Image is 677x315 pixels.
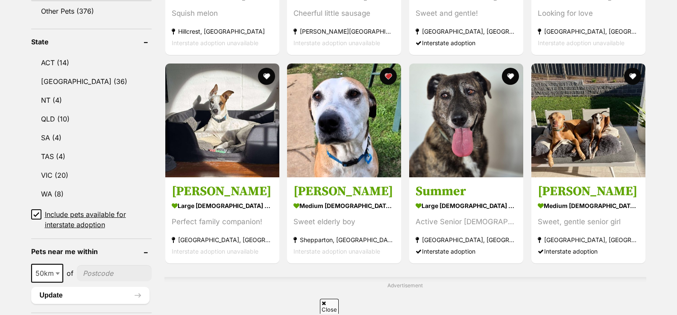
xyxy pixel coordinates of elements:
[320,299,339,314] span: Close
[416,183,517,199] h3: Summer
[538,183,639,199] h3: [PERSON_NAME]
[172,26,273,38] strong: Hillcrest, [GEOGRAPHIC_DATA]
[31,166,152,184] a: VIC (20)
[416,8,517,20] div: Sweet and gentle!
[531,177,645,263] a: [PERSON_NAME] medium [DEMOGRAPHIC_DATA] Dog Sweet, gentle senior girl [GEOGRAPHIC_DATA], [GEOGRAP...
[293,234,395,246] strong: Shepparton, [GEOGRAPHIC_DATA]
[293,248,380,255] span: Interstate adoption unavailable
[293,216,395,228] div: Sweet elderly boy
[172,248,258,255] span: Interstate adoption unavailable
[293,8,395,20] div: Cheerful little sausage
[416,216,517,228] div: Active Senior [DEMOGRAPHIC_DATA]
[502,68,519,85] button: favourite
[31,264,63,283] span: 50km
[45,209,152,230] span: Include pets available for interstate adoption
[380,68,397,85] button: favourite
[287,64,401,177] img: Ronnie - Bull Arab x Staffordshire Bull Terrier Dog
[172,183,273,199] h3: [PERSON_NAME]
[165,64,279,177] img: Frankie - Mixed breed Dog
[172,8,273,20] div: Squish melon
[31,209,152,230] a: Include pets available for interstate adoption
[31,147,152,165] a: TAS (4)
[31,38,152,46] header: State
[416,234,517,246] strong: [GEOGRAPHIC_DATA], [GEOGRAPHIC_DATA]
[538,234,639,246] strong: [GEOGRAPHIC_DATA], [GEOGRAPHIC_DATA]
[31,54,152,72] a: ACT (14)
[538,8,639,20] div: Looking for love
[287,177,401,263] a: [PERSON_NAME] medium [DEMOGRAPHIC_DATA] Dog Sweet elderly boy Shepparton, [GEOGRAPHIC_DATA] Inter...
[538,40,624,47] span: Interstate adoption unavailable
[293,40,380,47] span: Interstate adoption unavailable
[624,68,641,85] button: favourite
[538,199,639,212] strong: medium [DEMOGRAPHIC_DATA] Dog
[172,216,273,228] div: Perfect family companion!
[531,64,645,177] img: Marley - Staffordshire Bull Terrier Dog
[538,216,639,228] div: Sweet, gentle senior girl
[409,64,523,177] img: Summer - Mixed Dog
[67,268,73,278] span: of
[416,26,517,38] strong: [GEOGRAPHIC_DATA], [GEOGRAPHIC_DATA]
[293,183,395,199] h3: [PERSON_NAME]
[258,68,275,85] button: favourite
[31,110,152,128] a: QLD (10)
[31,248,152,255] header: Pets near me within
[32,267,62,279] span: 50km
[293,26,395,38] strong: [PERSON_NAME][GEOGRAPHIC_DATA], [GEOGRAPHIC_DATA]
[31,2,152,20] a: Other Pets (376)
[409,177,523,263] a: Summer large [DEMOGRAPHIC_DATA] Dog Active Senior [DEMOGRAPHIC_DATA] [GEOGRAPHIC_DATA], [GEOGRAPH...
[31,185,152,203] a: WA (8)
[77,265,152,281] input: postcode
[172,40,258,47] span: Interstate adoption unavailable
[416,38,517,49] div: Interstate adoption
[165,177,279,263] a: [PERSON_NAME] large [DEMOGRAPHIC_DATA] Dog Perfect family companion! [GEOGRAPHIC_DATA], [GEOGRAPH...
[31,72,152,90] a: [GEOGRAPHIC_DATA] (36)
[538,246,639,257] div: Interstate adoption
[172,199,273,212] strong: large [DEMOGRAPHIC_DATA] Dog
[538,26,639,38] strong: [GEOGRAPHIC_DATA], [GEOGRAPHIC_DATA]
[31,287,149,304] button: Update
[416,199,517,212] strong: large [DEMOGRAPHIC_DATA] Dog
[172,234,273,246] strong: [GEOGRAPHIC_DATA], [GEOGRAPHIC_DATA]
[293,199,395,212] strong: medium [DEMOGRAPHIC_DATA] Dog
[416,246,517,257] div: Interstate adoption
[31,129,152,147] a: SA (4)
[31,91,152,109] a: NT (4)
